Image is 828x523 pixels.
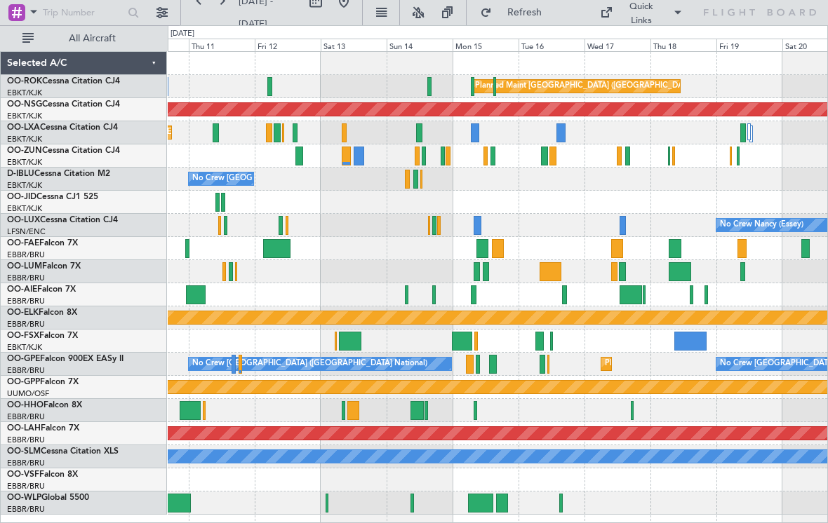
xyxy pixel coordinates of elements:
[15,27,152,50] button: All Aircraft
[189,39,255,51] div: Thu 11
[7,77,120,86] a: OO-ROKCessna Citation CJ4
[453,39,519,51] div: Mon 15
[7,504,45,515] a: EBBR/BRU
[7,239,78,247] a: OO-FAEFalcon 7X
[474,1,558,24] button: Refresh
[7,100,120,109] a: OO-NSGCessna Citation CJ4
[7,239,39,247] span: OO-FAE
[7,216,118,224] a: OO-LUXCessna Citation CJ4
[7,170,34,178] span: D-IBLU
[7,123,40,132] span: OO-LXA
[720,215,803,236] div: No Crew Nancy (Essey)
[7,285,76,294] a: OO-AIEFalcon 7X
[7,401,44,409] span: OO-HHO
[7,494,41,502] span: OO-WLP
[7,180,42,191] a: EBKT/KJK
[43,2,123,23] input: Trip Number
[475,76,696,97] div: Planned Maint [GEOGRAPHIC_DATA] ([GEOGRAPHIC_DATA])
[7,170,110,178] a: D-IBLUCessna Citation M2
[36,34,148,43] span: All Aircraft
[7,250,45,260] a: EBBR/BRU
[7,332,39,340] span: OO-FSX
[7,226,46,237] a: LFSN/ENC
[7,157,42,168] a: EBKT/KJK
[7,470,78,479] a: OO-VSFFalcon 8X
[7,134,42,144] a: EBKT/KJK
[7,88,42,98] a: EBKT/KJK
[495,8,554,18] span: Refresh
[7,319,45,330] a: EBBR/BRU
[7,447,41,456] span: OO-SLM
[716,39,782,51] div: Fri 19
[321,39,387,51] div: Sat 13
[7,308,39,317] span: OO-ELK
[7,494,89,502] a: OO-WLPGlobal 5500
[7,435,45,445] a: EBBR/BRU
[7,216,40,224] span: OO-LUX
[7,388,49,399] a: UUMO/OSF
[7,470,39,479] span: OO-VSF
[7,296,45,306] a: EBBR/BRU
[192,353,427,374] div: No Crew [GEOGRAPHIC_DATA] ([GEOGRAPHIC_DATA] National)
[7,147,42,155] span: OO-ZUN
[7,378,79,386] a: OO-GPPFalcon 7X
[192,168,427,189] div: No Crew [GEOGRAPHIC_DATA] ([GEOGRAPHIC_DATA] National)
[7,100,42,109] span: OO-NSG
[7,262,42,271] span: OO-LUM
[7,424,79,433] a: OO-LAHFalcon 7X
[7,262,81,271] a: OO-LUMFalcon 7X
[387,39,453,51] div: Sun 14
[585,39,650,51] div: Wed 17
[7,193,98,201] a: OO-JIDCessna CJ1 525
[650,39,716,51] div: Thu 18
[7,273,45,283] a: EBBR/BRU
[7,365,45,376] a: EBBR/BRU
[7,77,42,86] span: OO-ROK
[7,308,77,317] a: OO-ELKFalcon 8X
[7,193,36,201] span: OO-JID
[7,111,42,121] a: EBKT/KJK
[7,481,45,491] a: EBBR/BRU
[7,342,42,353] a: EBKT/KJK
[7,355,123,363] a: OO-GPEFalcon 900EX EASy II
[7,401,82,409] a: OO-HHOFalcon 8X
[7,332,78,340] a: OO-FSXFalcon 7X
[171,28,194,40] div: [DATE]
[7,147,120,155] a: OO-ZUNCessna Citation CJ4
[7,378,40,386] span: OO-GPP
[255,39,321,51] div: Fri 12
[519,39,585,51] div: Tue 16
[7,447,119,456] a: OO-SLMCessna Citation XLS
[7,458,45,468] a: EBBR/BRU
[7,424,41,433] span: OO-LAH
[7,203,42,214] a: EBKT/KJK
[7,355,40,363] span: OO-GPE
[7,285,37,294] span: OO-AIE
[7,412,45,422] a: EBBR/BRU
[593,1,690,24] button: Quick Links
[7,123,118,132] a: OO-LXACessna Citation CJ4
